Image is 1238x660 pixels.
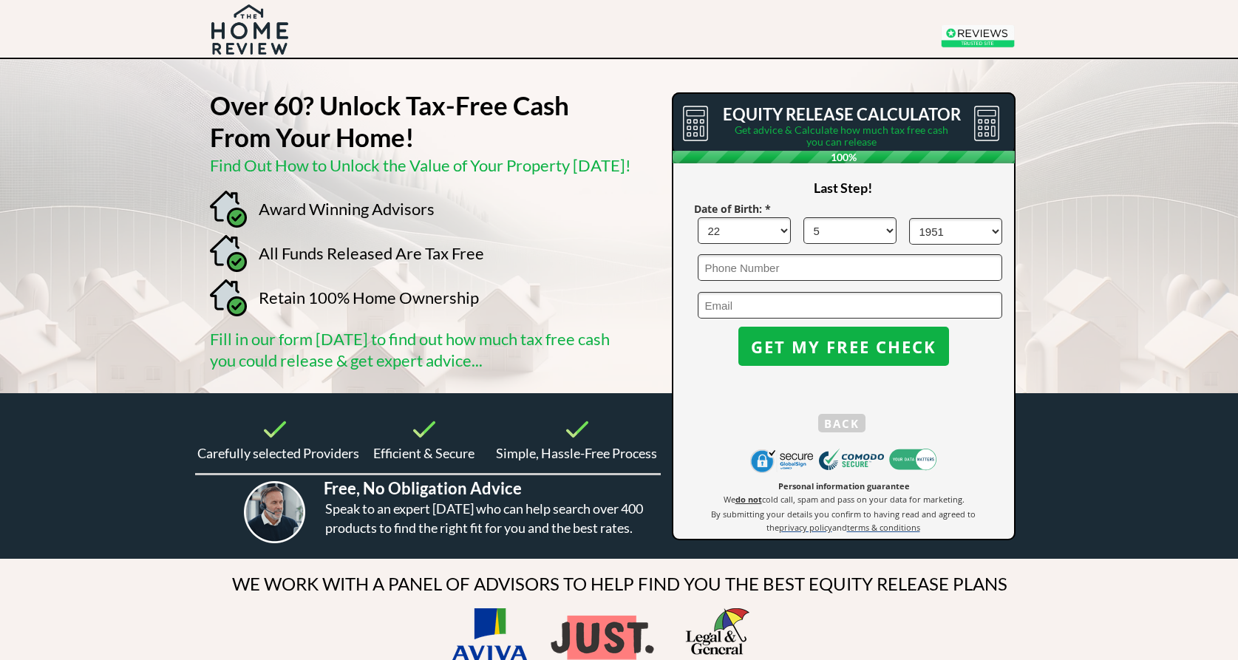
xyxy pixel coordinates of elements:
span: Simple, Hassle-Free Process [496,445,657,461]
span: privacy policy [779,522,832,533]
span: Fill in our form [DATE] to find out how much tax free cash you could release & get expert advice... [210,329,610,370]
span: BACK [818,414,865,433]
span: Retain 100% Home Ownership [259,288,479,307]
a: terms & conditions [847,521,920,533]
span: Last Step! [814,180,872,196]
input: Email [698,292,1002,319]
span: By submitting your details you confirm to having read and agreed to the [711,508,976,533]
span: Speak to an expert [DATE] who can help search over 400 products to find the right fit for you and... [325,500,643,536]
strong: do not [735,494,762,505]
span: Date of Birth: * [694,202,771,216]
span: 100% [673,151,1015,163]
input: Phone Number [698,254,1002,281]
span: Personal information guarantee [778,480,910,491]
span: and [832,522,847,533]
span: All Funds Released Are Tax Free [259,243,484,263]
span: EQUITY RELEASE CALCULATOR [723,104,961,124]
span: Free, No Obligation Advice [324,478,522,498]
span: We cold call, spam and pass on your data for marketing. [724,494,965,505]
a: privacy policy [779,521,832,533]
span: Carefully selected Providers [197,445,359,461]
button: BACK [818,414,865,432]
span: Award Winning Advisors [259,199,435,219]
span: Efficient & Secure [373,445,475,461]
span: Get advice & Calculate how much tax free cash you can release [735,123,948,148]
button: GET MY FREE CHECK [738,327,949,366]
span: WE WORK WITH A PANEL OF ADVISORS TO HELP FIND YOU THE BEST EQUITY RELEASE PLANS [232,573,1007,594]
span: Find Out How to Unlock the Value of Your Property [DATE]! [210,155,631,175]
span: GET MY FREE CHECK [738,337,949,356]
strong: Over 60? Unlock Tax-Free Cash From Your Home! [210,89,569,152]
span: terms & conditions [847,522,920,533]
